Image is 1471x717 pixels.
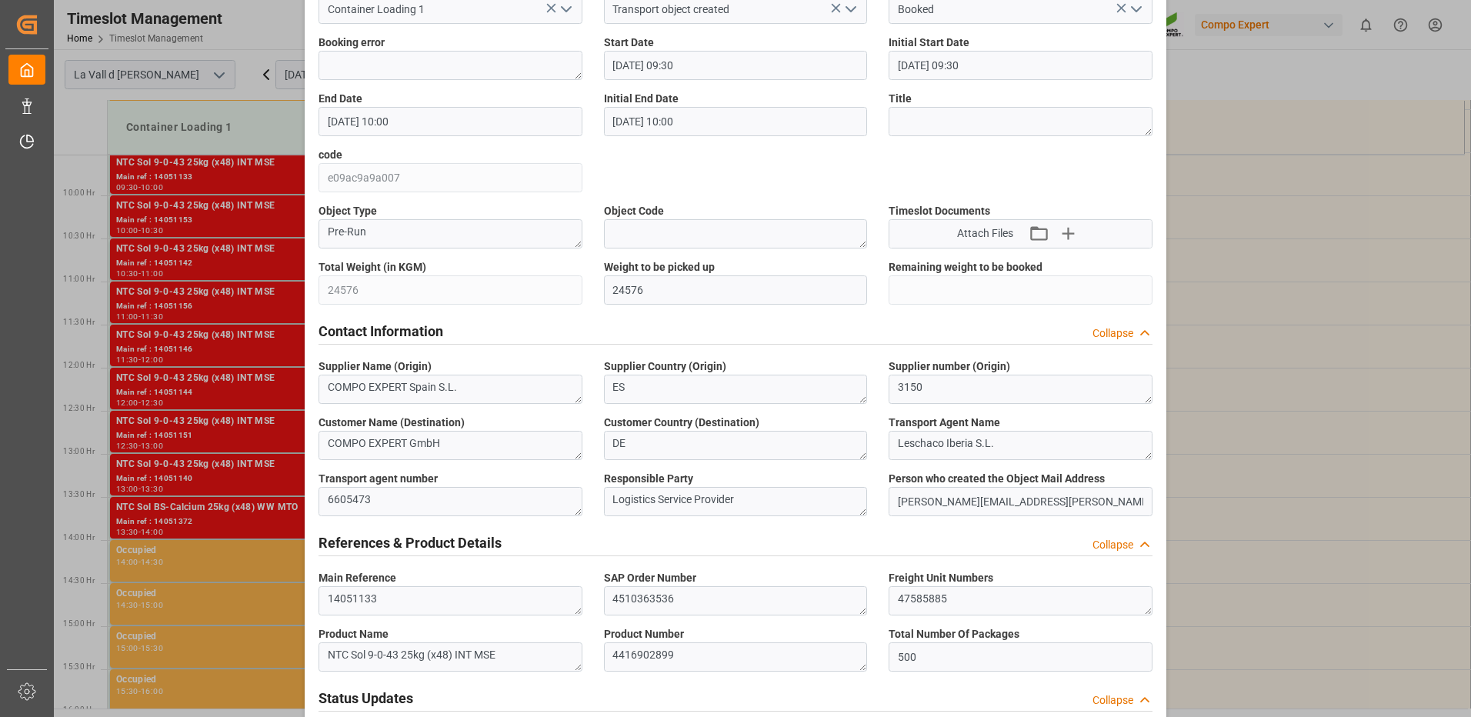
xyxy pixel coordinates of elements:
span: Main Reference [319,570,396,586]
textarea: ES [604,375,868,404]
textarea: DE [604,431,868,460]
span: Remaining weight to be booked [889,259,1042,275]
span: Product Number [604,626,684,642]
h2: Status Updates [319,688,413,709]
textarea: 4510363536 [604,586,868,615]
span: Title [889,91,912,107]
span: Attach Files [957,225,1013,242]
span: SAP Order Number [604,570,696,586]
input: DD.MM.YYYY HH:MM [604,107,868,136]
span: Weight to be picked up [604,259,715,275]
span: Transport agent number [319,471,438,487]
span: End Date [319,91,362,107]
span: Timeslot Documents [889,203,990,219]
h2: References & Product Details [319,532,502,553]
span: Supplier number (Origin) [889,358,1010,375]
span: Total Weight (in KGM) [319,259,426,275]
div: Collapse [1092,692,1133,709]
input: DD.MM.YYYY HH:MM [319,107,582,136]
div: Collapse [1092,325,1133,342]
span: Person who created the Object Mail Address [889,471,1105,487]
span: Supplier Country (Origin) [604,358,726,375]
span: Booking error [319,35,385,51]
textarea: Pre-Run [319,219,582,248]
span: Responsible Party [604,471,693,487]
textarea: Logistics Service Provider [604,487,868,516]
textarea: 6605473 [319,487,582,516]
span: Start Date [604,35,654,51]
span: Initial End Date [604,91,679,107]
span: code [319,147,342,163]
span: Customer Country (Destination) [604,415,759,431]
span: Initial Start Date [889,35,969,51]
textarea: 47585885 [889,586,1152,615]
textarea: 3150 [889,375,1152,404]
span: Transport Agent Name [889,415,1000,431]
input: DD.MM.YYYY HH:MM [889,51,1152,80]
span: Object Type [319,203,377,219]
span: Freight Unit Numbers [889,570,993,586]
textarea: COMPO EXPERT GmbH [319,431,582,460]
textarea: 4416902899 [604,642,868,672]
h2: Contact Information [319,321,443,342]
textarea: Leschaco Iberia S.L. [889,431,1152,460]
span: Total Number Of Packages [889,626,1019,642]
span: Supplier Name (Origin) [319,358,432,375]
textarea: COMPO EXPERT Spain S.L. [319,375,582,404]
span: Customer Name (Destination) [319,415,465,431]
span: Object Code [604,203,664,219]
input: DD.MM.YYYY HH:MM [604,51,868,80]
div: Collapse [1092,537,1133,553]
span: Product Name [319,626,389,642]
textarea: 14051133 [319,586,582,615]
textarea: NTC Sol 9-0-43 25kg (x48) INT MSE [319,642,582,672]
